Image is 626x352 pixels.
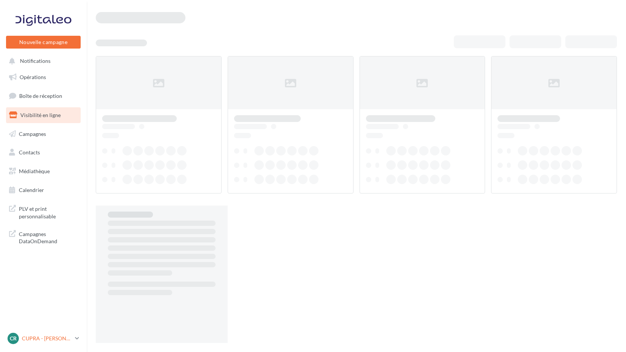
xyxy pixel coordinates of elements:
[6,331,81,346] a: CR CUPRA - [PERSON_NAME]
[22,335,72,342] p: CUPRA - [PERSON_NAME]
[5,69,82,85] a: Opérations
[5,126,82,142] a: Campagnes
[20,74,46,80] span: Opérations
[5,163,82,179] a: Médiathèque
[5,226,82,248] a: Campagnes DataOnDemand
[5,107,82,123] a: Visibilité en ligne
[19,229,78,245] span: Campagnes DataOnDemand
[20,112,61,118] span: Visibilité en ligne
[19,93,62,99] span: Boîte de réception
[5,201,82,223] a: PLV et print personnalisable
[20,58,51,64] span: Notifications
[19,187,44,193] span: Calendrier
[19,168,50,174] span: Médiathèque
[19,130,46,137] span: Campagnes
[5,88,82,104] a: Boîte de réception
[6,36,81,49] button: Nouvelle campagne
[19,149,40,155] span: Contacts
[5,145,82,160] a: Contacts
[19,204,78,220] span: PLV et print personnalisable
[10,335,17,342] span: CR
[5,182,82,198] a: Calendrier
